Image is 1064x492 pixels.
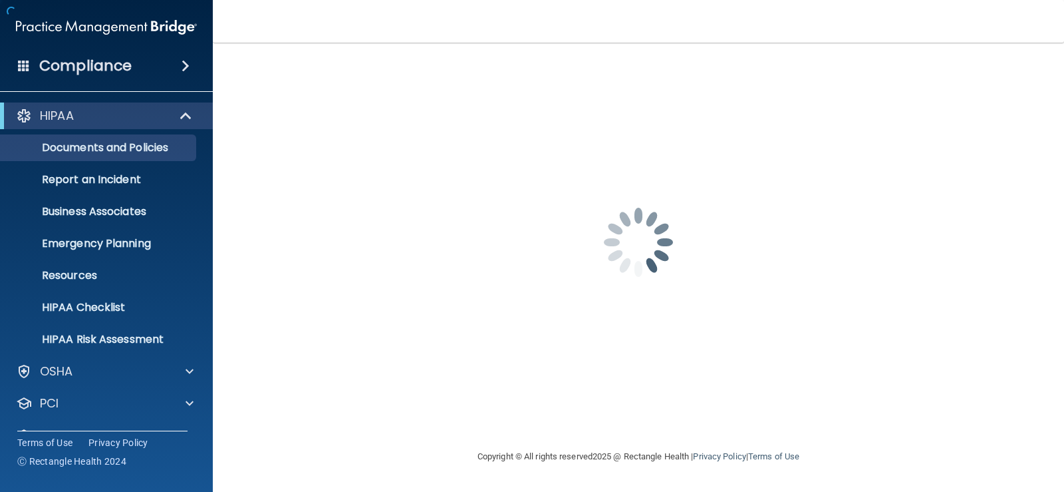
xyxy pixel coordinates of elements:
[40,395,59,411] p: PCI
[693,451,745,461] a: Privacy Policy
[834,398,1048,451] iframe: Drift Widget Chat Controller
[17,455,126,468] span: Ⓒ Rectangle Health 2024
[16,364,194,379] a: OSHA
[16,427,194,443] a: OfficeSafe University
[17,436,72,449] a: Terms of Use
[40,364,73,379] p: OSHA
[40,108,74,124] p: HIPAA
[16,108,193,124] a: HIPAA
[40,427,166,443] p: OfficeSafe University
[572,176,705,309] img: spinner.e123f6fc.gif
[9,205,190,218] p: Business Associates
[9,333,190,346] p: HIPAA Risk Assessment
[396,435,881,478] div: Copyright © All rights reserved 2025 @ Rectangle Health | |
[748,451,799,461] a: Terms of Use
[9,141,190,154] p: Documents and Policies
[88,436,148,449] a: Privacy Policy
[9,173,190,186] p: Report an Incident
[9,301,190,314] p: HIPAA Checklist
[9,237,190,250] p: Emergency Planning
[39,57,132,75] h4: Compliance
[9,269,190,282] p: Resources
[16,14,197,41] img: PMB logo
[16,395,194,411] a: PCI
